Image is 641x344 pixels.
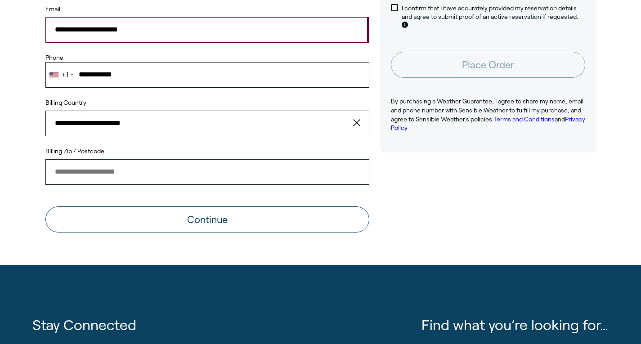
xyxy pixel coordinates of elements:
label: Billing Zip / Postcode [45,147,369,156]
label: Phone [45,54,369,63]
h1: Stay Connected [32,315,407,335]
a: Terms and Conditions [493,116,555,123]
button: Continue [45,206,369,232]
label: Billing Country [45,98,86,107]
button: Place Order [391,52,585,78]
div: Telephone country code [46,63,76,87]
p: Find what you’re looking for… [421,315,609,335]
label: Email [45,5,369,14]
p: I confirm that I have accurately provided my reservation details and agree to submit proof of an ... [402,4,585,31]
div: +1 [61,71,68,79]
iframe: Customer reviews powered by Trustpilot [380,167,596,230]
button: clear value [350,111,369,136]
p: By purchasing a Weather Guarantee, I agree to share my name, email and phone number with Sensible... [391,97,585,132]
